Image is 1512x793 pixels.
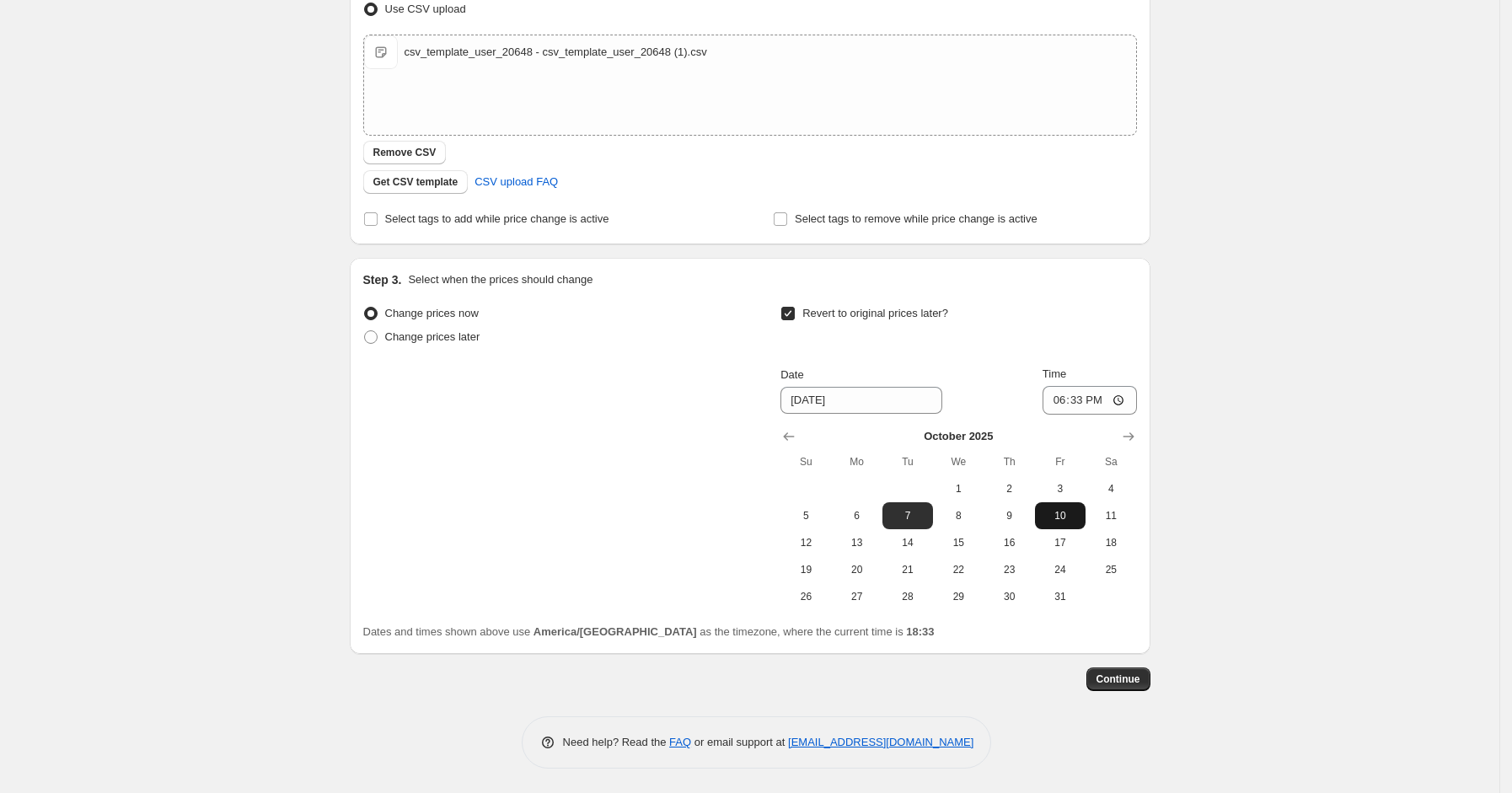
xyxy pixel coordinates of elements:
span: 11 [1092,509,1129,522]
button: Get CSV template [363,170,469,194]
th: Wednesday [933,448,984,475]
span: Use CSV upload [385,3,466,15]
button: Thursday October 16 2025 [984,529,1034,556]
button: Thursday October 9 2025 [984,502,1034,529]
span: 8 [940,509,977,522]
button: Sunday October 26 2025 [780,583,831,610]
span: 22 [940,563,977,576]
th: Friday [1035,448,1086,475]
button: Sunday October 12 2025 [780,529,831,556]
th: Tuesday [882,448,933,475]
span: Change prices now [385,307,479,319]
span: Sa [1092,455,1129,469]
button: Remove CSV [363,141,447,164]
th: Sunday [780,448,831,475]
button: Wednesday October 8 2025 [933,502,984,529]
h2: Step 3. [363,271,402,288]
button: Tuesday October 7 2025 [882,502,933,529]
span: 17 [1042,536,1079,549]
span: 30 [990,590,1027,603]
span: Revert to original prices later? [802,307,948,319]
span: Th [990,455,1027,469]
span: 25 [1092,563,1129,576]
span: 14 [889,536,926,549]
span: 28 [889,590,926,603]
span: 3 [1042,482,1079,496]
button: Monday October 6 2025 [832,502,882,529]
span: 18 [1092,536,1129,549]
input: 12:00 [1043,386,1137,415]
span: 21 [889,563,926,576]
span: Get CSV template [373,175,458,189]
b: 18:33 [906,625,934,638]
button: Monday October 27 2025 [832,583,882,610]
p: Select when the prices should change [408,271,592,288]
button: Saturday October 11 2025 [1086,502,1136,529]
a: [EMAIL_ADDRESS][DOMAIN_NAME] [788,736,973,748]
button: Wednesday October 15 2025 [933,529,984,556]
a: CSV upload FAQ [464,169,568,196]
button: Show next month, November 2025 [1117,425,1140,448]
b: America/[GEOGRAPHIC_DATA] [533,625,697,638]
button: Friday October 10 2025 [1035,502,1086,529]
button: Saturday October 25 2025 [1086,556,1136,583]
button: Friday October 24 2025 [1035,556,1086,583]
span: We [940,455,977,469]
span: 27 [839,590,876,603]
span: 16 [990,536,1027,549]
span: CSV upload FAQ [475,174,558,190]
button: Tuesday October 21 2025 [882,556,933,583]
span: 9 [990,509,1027,522]
button: Show previous month, September 2025 [777,425,801,448]
button: Friday October 3 2025 [1035,475,1086,502]
th: Saturday [1086,448,1136,475]
span: Tu [889,455,926,469]
button: Wednesday October 29 2025 [933,583,984,610]
button: Thursday October 30 2025 [984,583,1034,610]
input: 9/30/2025 [780,387,942,414]
span: Su [787,455,824,469]
span: 10 [1042,509,1079,522]
span: or email support at [691,736,788,748]
span: Continue [1096,672,1140,686]
button: Tuesday October 28 2025 [882,583,933,610]
a: FAQ [669,736,691,748]
button: Wednesday October 22 2025 [933,556,984,583]
button: Friday October 31 2025 [1035,583,1086,610]
span: 23 [990,563,1027,576]
button: Saturday October 18 2025 [1086,529,1136,556]
span: 24 [1042,563,1079,576]
button: Thursday October 2 2025 [984,475,1034,502]
button: Monday October 20 2025 [832,556,882,583]
span: 13 [839,536,876,549]
button: Sunday October 5 2025 [780,502,831,529]
span: Fr [1042,455,1079,469]
span: Time [1043,367,1066,380]
span: Date [780,368,803,381]
span: 29 [940,590,977,603]
span: Select tags to remove while price change is active [795,212,1037,225]
span: 7 [889,509,926,522]
button: Continue [1086,667,1150,691]
span: Dates and times shown above use as the timezone, where the current time is [363,625,935,638]
button: Wednesday October 1 2025 [933,475,984,502]
span: 2 [990,482,1027,496]
span: 5 [787,509,824,522]
button: Monday October 13 2025 [832,529,882,556]
span: 12 [787,536,824,549]
th: Monday [832,448,882,475]
span: Remove CSV [373,146,437,159]
span: 20 [839,563,876,576]
button: Thursday October 23 2025 [984,556,1034,583]
span: Select tags to add while price change is active [385,212,609,225]
th: Thursday [984,448,1034,475]
span: 4 [1092,482,1129,496]
span: 1 [940,482,977,496]
span: 31 [1042,590,1079,603]
span: 15 [940,536,977,549]
span: 26 [787,590,824,603]
span: 6 [839,509,876,522]
span: 19 [787,563,824,576]
span: Need help? Read the [563,736,670,748]
button: Saturday October 4 2025 [1086,475,1136,502]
